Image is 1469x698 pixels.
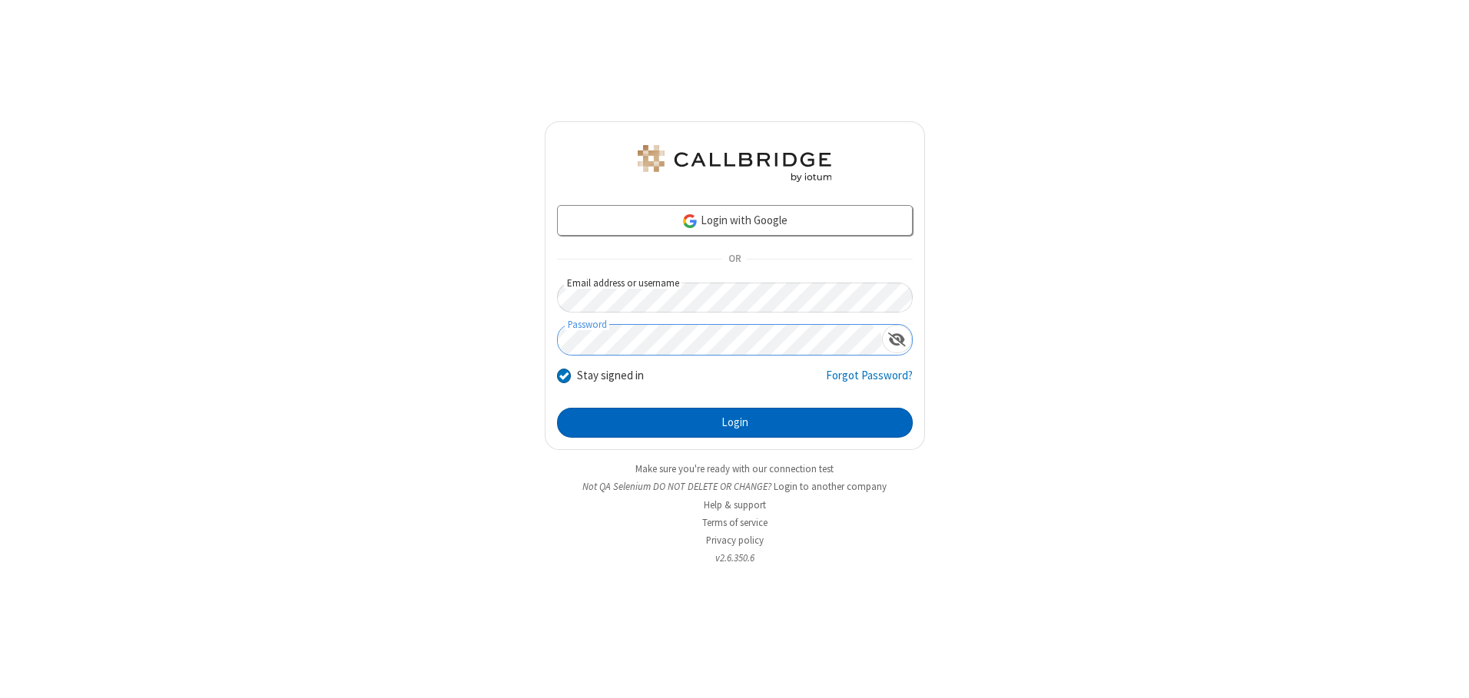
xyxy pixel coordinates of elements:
div: Show password [882,325,912,353]
input: Password [558,325,882,355]
button: Login to another company [774,479,887,494]
a: Terms of service [702,516,768,529]
img: QA Selenium DO NOT DELETE OR CHANGE [635,145,834,182]
a: Make sure you're ready with our connection test [635,462,834,475]
a: Login with Google [557,205,913,236]
label: Stay signed in [577,367,644,385]
a: Help & support [704,498,766,511]
button: Login [557,408,913,438]
input: Email address or username [557,283,913,313]
span: OR [722,249,747,270]
a: Forgot Password? [826,367,913,396]
img: google-icon.png [681,213,698,230]
a: Privacy policy [706,534,764,547]
li: v2.6.350.6 [545,551,925,565]
li: Not QA Selenium DO NOT DELETE OR CHANGE? [545,479,925,494]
